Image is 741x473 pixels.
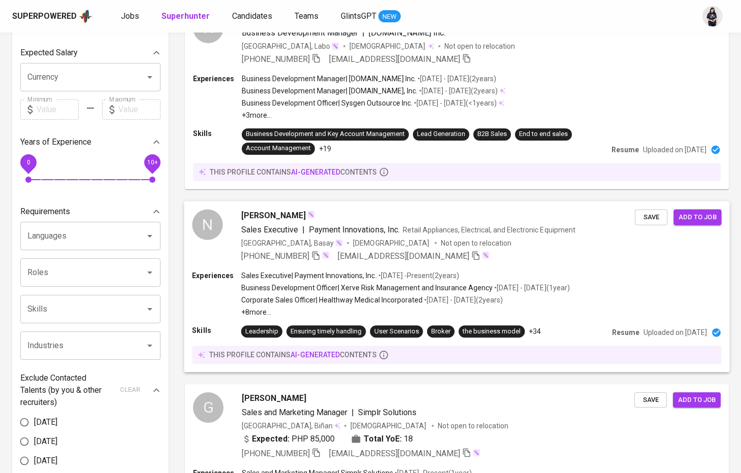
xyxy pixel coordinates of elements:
button: Save [634,392,667,408]
div: [GEOGRAPHIC_DATA], Biñan [242,421,340,431]
p: this profile contains contents [209,350,377,360]
span: Sales and Marketing Manager [242,408,347,417]
img: magic_wand.svg [335,239,343,247]
span: Teams [295,11,318,21]
input: Value [118,99,160,120]
p: Not open to relocation [441,238,511,248]
button: Open [143,229,157,243]
p: +34 [529,326,541,336]
span: GlintsGPT [341,11,376,21]
input: Value [37,99,79,120]
div: Ensuring timely handling [291,327,362,336]
span: Save [640,211,662,223]
p: Skills [192,325,241,335]
a: N[PERSON_NAME]Sales Executive|Payment Innovations, Inc.Retail Appliances, Electrical, and Electro... [185,201,729,372]
span: 18 [404,433,413,445]
img: magic_wand.svg [321,251,330,259]
span: NEW [378,12,401,22]
img: magic_wand.svg [331,42,339,50]
span: [DEMOGRAPHIC_DATA] [349,41,427,51]
b: Superhunter [162,11,210,21]
p: • [DATE] - [DATE] ( 2 years ) [417,86,498,96]
p: Resume [611,145,639,155]
img: magic_wand.svg [307,210,315,218]
p: Years of Experience [20,136,91,148]
span: AI-generated [291,168,340,176]
span: [DOMAIN_NAME] Inc. [369,28,445,38]
span: Add to job [678,394,716,406]
button: Open [143,339,157,353]
span: AI-generated [291,351,340,359]
p: Business Development Manager | [DOMAIN_NAME], Inc. [242,86,417,96]
span: [DATE] [34,435,57,448]
p: Experiences [193,74,242,84]
img: monata@glints.com [702,6,723,26]
div: Years of Experience [20,132,160,152]
span: Sales Executive [241,224,298,234]
p: +3 more ... [242,110,505,120]
p: +8 more ... [241,307,570,317]
span: [PERSON_NAME] [241,209,306,221]
p: Sales Executive | Payment Innovations, Inc. [241,271,377,281]
span: | [302,223,305,235]
p: Business Development Officer | Xerve Risk Management and Insurance Agency [241,283,493,293]
a: Superhunter [162,10,212,23]
p: Requirements [20,206,70,218]
div: [GEOGRAPHIC_DATA], Basay [241,238,343,248]
span: 10+ [147,158,157,165]
p: Business Development Manager | [DOMAIN_NAME] Inc. [242,74,416,84]
button: Open [143,302,157,316]
a: GlintsGPT NEW [341,10,401,23]
button: Open [143,265,157,280]
p: • [DATE] - [DATE] ( 2 years ) [423,295,503,305]
div: G [193,392,223,423]
div: [GEOGRAPHIC_DATA], Labo [242,41,339,51]
span: [DEMOGRAPHIC_DATA] [353,238,430,248]
div: Requirements [20,201,160,222]
span: [PHONE_NUMBER] [241,251,309,260]
div: Business Development and Key Account Management [246,129,405,139]
span: Jobs [121,11,139,21]
span: [DATE] [34,416,57,428]
p: Uploaded on [DATE] [643,327,707,337]
button: Open [143,70,157,84]
p: Skills [193,128,242,139]
p: Not open to relocation [438,421,508,431]
span: Simplr Solutions [358,408,416,417]
span: | [362,27,365,39]
div: Leadership [245,327,278,336]
div: Lead Generation [417,129,465,139]
p: this profile contains contents [210,167,377,177]
p: Uploaded on [DATE] [643,145,706,155]
b: Expected: [252,433,289,445]
span: | [351,407,354,419]
a: R[PERSON_NAME]Business Development Manager|[DOMAIN_NAME] Inc.[GEOGRAPHIC_DATA], Labo[DEMOGRAPHIC_... [185,5,729,189]
button: Save [635,209,667,225]
p: Business Development Officer | Sysgen Outsource Inc. [242,98,412,108]
span: Save [639,394,662,406]
span: Retail Appliances, Electrical, and Electronic Equipment [403,225,575,233]
p: Corporate Sales Officer | Healthway Medical Incorporated [241,295,423,305]
button: Add to job [673,209,721,225]
p: • [DATE] - [DATE] ( <1 years ) [412,98,497,108]
div: User Scenarios [374,327,419,336]
img: app logo [79,9,92,24]
p: Not open to relocation [444,41,515,51]
div: B2B Sales [477,129,507,139]
a: Teams [295,10,320,23]
span: [PHONE_NUMBER] [242,54,310,64]
p: • [DATE] - Present ( 2 years ) [377,271,459,281]
div: N [192,209,222,240]
p: • [DATE] - [DATE] ( 1 year ) [493,283,569,293]
button: Add to job [673,392,721,408]
a: Jobs [121,10,141,23]
span: [PHONE_NUMBER] [242,449,310,458]
img: magic_wand.svg [472,449,480,457]
p: Resume [612,327,639,337]
span: [PERSON_NAME] [242,392,306,404]
div: the business model [463,327,521,336]
span: [EMAIL_ADDRESS][DOMAIN_NAME] [329,54,460,64]
p: • [DATE] - [DATE] ( 2 years ) [416,74,496,84]
div: Exclude Contacted Talents (by you & other recruiters)clear [20,372,160,409]
span: [EMAIL_ADDRESS][DOMAIN_NAME] [329,449,460,458]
